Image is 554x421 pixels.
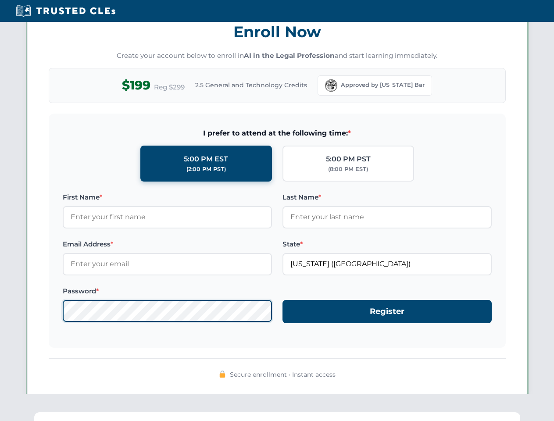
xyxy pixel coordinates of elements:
[219,371,226,378] img: 🔒
[49,18,506,46] h3: Enroll Now
[63,192,272,203] label: First Name
[63,239,272,250] label: Email Address
[282,192,492,203] label: Last Name
[341,81,425,89] span: Approved by [US_STATE] Bar
[63,253,272,275] input: Enter your email
[325,79,337,92] img: Florida Bar
[184,153,228,165] div: 5:00 PM EST
[63,128,492,139] span: I prefer to attend at the following time:
[230,370,336,379] span: Secure enrollment • Instant access
[282,253,492,275] input: Florida (FL)
[282,300,492,323] button: Register
[49,51,506,61] p: Create your account below to enroll in and start learning immediately.
[63,286,272,296] label: Password
[326,153,371,165] div: 5:00 PM PST
[244,51,335,60] strong: AI in the Legal Profession
[154,82,185,93] span: Reg $299
[186,165,226,174] div: (2:00 PM PST)
[328,165,368,174] div: (8:00 PM EST)
[122,75,150,95] span: $199
[13,4,118,18] img: Trusted CLEs
[195,80,307,90] span: 2.5 General and Technology Credits
[282,206,492,228] input: Enter your last name
[63,206,272,228] input: Enter your first name
[282,239,492,250] label: State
